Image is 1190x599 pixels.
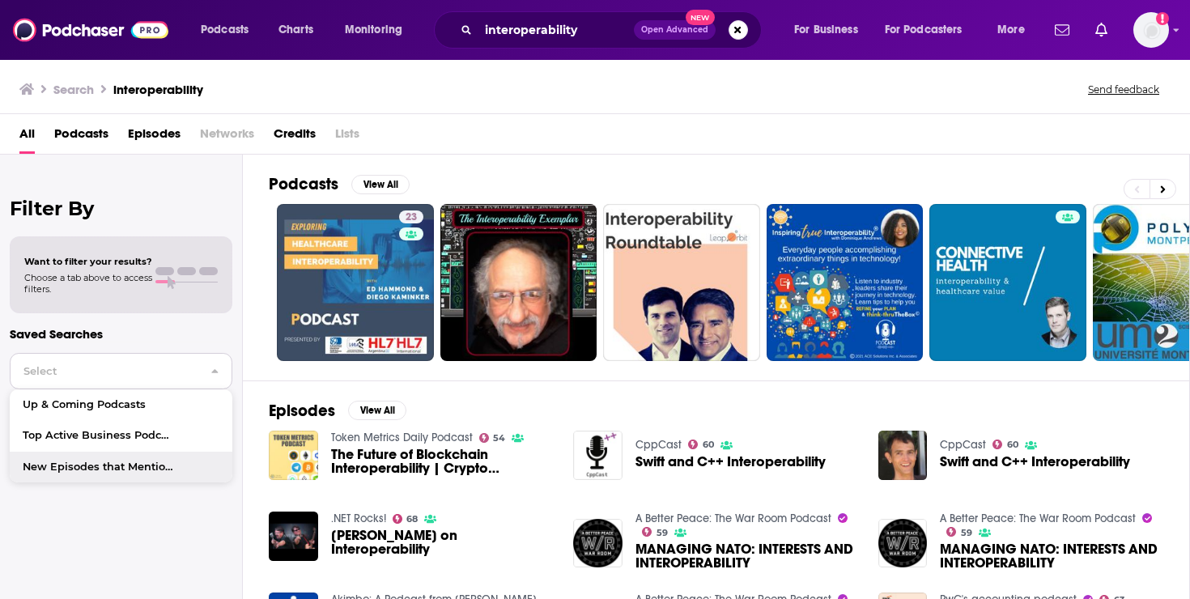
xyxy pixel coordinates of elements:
a: All [19,121,35,154]
button: open menu [334,17,423,43]
svg: Add a profile image [1156,12,1169,25]
span: Logged in as DoraMarie4 [1133,12,1169,48]
a: 68 [393,514,419,524]
span: More [997,19,1025,41]
h2: Filter By [10,197,232,220]
a: Token Metrics Daily Podcast [331,431,473,444]
a: Swift and C++ Interoperability [635,455,826,469]
a: Episodes [128,121,181,154]
a: Ted Neward on Interoperability [331,529,555,556]
img: The Future of Blockchain Interoperability | Crypto Interoperability | Token Metrics AMA [269,431,318,480]
button: open menu [986,17,1045,43]
div: Search podcasts, credits, & more... [449,11,777,49]
a: MANAGING NATO: INTERESTS AND INTEROPERABILITY [635,542,859,570]
span: Select [11,366,198,376]
a: Show notifications dropdown [1089,16,1114,44]
span: Choose a tab above to access filters. [24,272,152,295]
p: Saved Searches [10,326,232,342]
a: A Better Peace: The War Room Podcast [635,512,831,525]
a: .NET Rocks! [331,512,386,525]
h2: Podcasts [269,174,338,194]
a: EpisodesView All [269,401,406,421]
h3: interoperability [113,82,203,97]
h2: Episodes [269,401,335,421]
a: Swift and C++ Interoperability [940,455,1130,469]
a: MANAGING NATO: INTERESTS AND INTEROPERABILITY [940,542,1163,570]
span: 23 [406,210,417,226]
button: View All [351,175,410,194]
img: Podchaser - Follow, Share and Rate Podcasts [13,15,168,45]
h3: Search [53,82,94,97]
a: Podcasts [54,121,108,154]
span: Monitoring [345,19,402,41]
a: Show notifications dropdown [1048,16,1076,44]
span: [PERSON_NAME] on Interoperability [331,529,555,556]
a: 23 [277,204,434,361]
button: Open AdvancedNew [634,20,716,40]
button: open menu [874,17,986,43]
span: Open Advanced [641,26,708,34]
a: A Better Peace: The War Room Podcast [940,512,1136,525]
a: Charts [268,17,323,43]
span: Lists [335,121,359,154]
span: For Podcasters [885,19,963,41]
span: 59 [657,529,668,537]
button: open menu [189,17,270,43]
span: Podcasts [201,19,249,41]
span: New [686,10,715,25]
a: 60 [992,440,1018,449]
span: Charts [278,19,313,41]
button: open menu [783,17,878,43]
span: Want to filter your results? [24,256,152,267]
button: Select [10,353,232,389]
a: PodcastsView All [269,174,410,194]
img: MANAGING NATO: INTERESTS AND INTEROPERABILITY [878,519,928,568]
a: 23 [399,210,423,223]
span: 68 [406,516,418,523]
a: 59 [642,527,668,537]
a: 60 [688,440,714,449]
input: Search podcasts, credits, & more... [478,17,634,43]
a: 54 [479,433,506,443]
img: Swift and C++ Interoperability [878,431,928,480]
img: User Profile [1133,12,1169,48]
a: CppCast [635,438,682,452]
button: View All [348,401,406,420]
span: 60 [703,441,714,448]
span: New Episodes that Mention "Pepsi" [23,462,179,473]
img: Ted Neward on Interoperability [269,512,318,561]
a: Credits [274,121,316,154]
span: Top Active Business Podcasts [23,431,179,441]
a: 59 [946,527,972,537]
img: MANAGING NATO: INTERESTS AND INTEROPERABILITY [573,519,623,568]
a: CppCast [940,438,986,452]
span: Networks [200,121,254,154]
button: Send feedback [1083,83,1164,96]
span: 54 [493,435,505,442]
span: For Business [794,19,858,41]
span: 59 [961,529,972,537]
span: Up & Coming Podcasts [23,400,179,410]
img: Swift and C++ Interoperability [573,431,623,480]
a: The Future of Blockchain Interoperability | Crypto Interoperability | Token Metrics AMA [331,448,555,475]
button: Show profile menu [1133,12,1169,48]
span: 60 [1007,441,1018,448]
